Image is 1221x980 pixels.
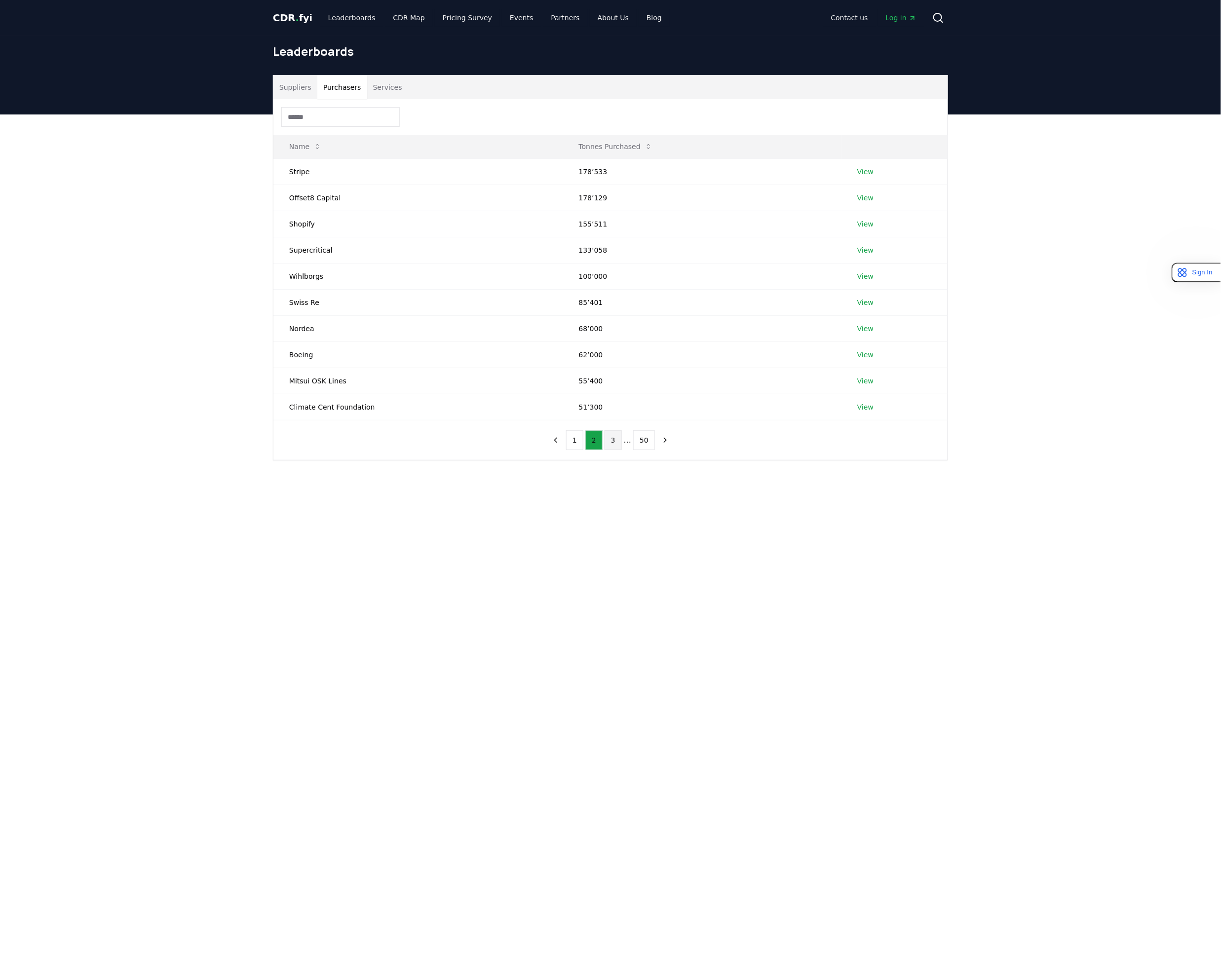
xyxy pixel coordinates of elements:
[273,394,563,420] td: Climate Cent Foundation
[273,158,563,185] td: Stripe
[857,219,874,229] a: View
[273,315,563,341] td: Nordea
[624,434,631,446] li: ...
[273,185,563,211] td: Offset8 Capital
[857,193,874,203] a: View
[563,158,841,185] td: 178’533
[385,9,433,27] a: CDR Map
[273,368,563,394] td: Mitsui OSK Lines
[585,430,603,450] button: 2
[317,75,367,99] button: Purchasers
[273,211,563,237] td: Shopify
[563,289,841,315] td: 85’401
[281,137,329,156] button: Name
[502,9,541,27] a: Events
[367,75,408,99] button: Services
[857,167,874,177] a: View
[566,430,583,450] button: 1
[273,289,563,315] td: Swiss Re
[547,430,564,450] button: previous page
[563,185,841,211] td: 178’129
[878,9,924,27] a: Log in
[857,245,874,255] a: View
[320,9,670,27] nav: Main
[886,13,916,23] span: Log in
[296,12,299,24] span: .
[563,341,841,368] td: 62’000
[273,263,563,289] td: Wihlborgs
[563,315,841,341] td: 68’000
[823,9,924,27] nav: Main
[563,211,841,237] td: 155’511
[639,9,670,27] a: Blog
[857,350,874,360] a: View
[657,430,674,450] button: next page
[857,298,874,307] a: View
[590,9,637,27] a: About Us
[633,430,655,450] button: 50
[273,75,317,99] button: Suppliers
[857,402,874,412] a: View
[563,263,841,289] td: 100’000
[605,430,622,450] button: 3
[857,324,874,334] a: View
[273,43,948,59] h1: Leaderboards
[435,9,500,27] a: Pricing Survey
[857,376,874,386] a: View
[273,341,563,368] td: Boeing
[320,9,383,27] a: Leaderboards
[273,12,312,24] span: CDR fyi
[857,271,874,281] a: View
[273,237,563,263] td: Supercritical
[563,394,841,420] td: 51’300
[571,137,660,156] button: Tonnes Purchased
[823,9,876,27] a: Contact us
[273,11,312,25] a: CDR.fyi
[543,9,588,27] a: Partners
[563,368,841,394] td: 55’400
[563,237,841,263] td: 133’058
